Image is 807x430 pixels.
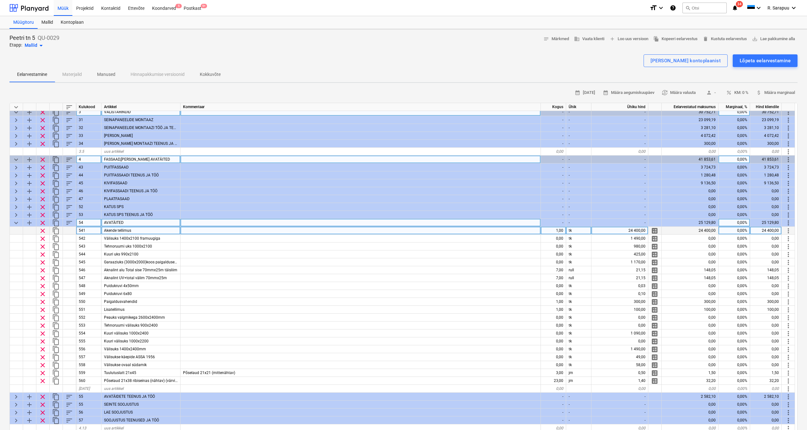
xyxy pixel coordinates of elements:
span: Eemalda rida [39,203,46,211]
div: - [541,171,566,179]
span: Lisa reale alamkategooria [26,219,33,227]
span: Rohkem toiminguid [785,116,792,124]
div: - [541,179,566,187]
span: Kopeeri eelarvestus [653,35,698,43]
div: - [591,211,648,219]
span: Sorteeri read kategooriasiseselt [65,124,73,132]
div: 300,00 [662,140,718,148]
span: Dubleeri kategooriat [52,132,60,140]
div: 300,00 [750,140,782,148]
span: Rohkem toiminguid [785,172,792,179]
span: Sorteeri read kategooriasiseselt [65,195,73,203]
span: Lisa reale alamkategooria [26,140,33,148]
div: 47 [76,195,101,203]
span: Laienda kategooriat [12,164,20,171]
span: Sorteeri read kategooriasiseselt [65,116,73,124]
span: Lisa reale alamkategooria [26,116,33,124]
p: Kokkuvõte [200,71,221,78]
button: KM: 0 % [724,88,751,98]
span: Eemalda rida [39,251,46,258]
span: Dubleeri kategooriat [52,156,60,163]
span: KM: 0 % [726,89,749,96]
span: person [706,90,712,95]
span: Dubleeri kategooriat [52,195,60,203]
span: Halda rea detailset jaotust [651,235,658,243]
span: Eemalda rida [39,211,46,219]
div: - [541,132,566,140]
span: Dubleeri rida [52,243,60,250]
span: Sorteeri read kategooriasiseselt [65,132,73,140]
div: 0,00% [718,227,750,235]
span: Halda rea detailset jaotust [651,227,658,235]
div: 9 136,50 [662,179,718,187]
div: 0,00% [718,211,750,219]
div: 24 400,00 [591,227,648,235]
span: Lisa reale alamkategooria [26,211,33,219]
div: 30 752,71 [662,108,718,116]
div: Kommentaar [180,103,541,111]
span: Vaata klienti [574,35,604,43]
a: Mallid [38,16,57,29]
span: Rohkem toiminguid [785,148,792,156]
div: 0,00 [750,243,782,250]
div: 425,00 [591,250,648,258]
span: Laienda kategooriat [12,172,20,179]
span: Lisa reale alamkategooria [26,187,33,195]
span: Sorteeri read kategooriasiseselt [65,108,73,116]
span: [DATE] [575,89,595,96]
div: - [541,211,566,219]
span: Määra aegumiskuupäev [603,89,654,96]
div: 0,00 [662,235,718,243]
div: 1 280,48 [750,171,782,179]
div: - [591,132,648,140]
span: Lisa reale alamkategooria [26,156,33,163]
div: 0,00% [718,250,750,258]
span: Rohkem toiminguid [785,219,792,227]
div: 44 [76,171,101,179]
button: Kustuta eelarvestus [700,34,749,44]
span: Rohkem toiminguid [785,235,792,243]
span: Dubleeri kategooriat [52,219,60,227]
span: Sorteeri read kategooriasiseselt [65,140,73,148]
span: Eemalda rida [39,108,46,116]
div: 541 [76,227,101,235]
a: Müügitoru [9,16,38,29]
span: 9+ [201,4,207,8]
div: - [591,124,648,132]
div: tk [566,243,591,250]
span: Rohkem toiminguid [785,211,792,219]
div: tk [566,235,591,243]
div: 544 [76,250,101,258]
div: - [591,195,648,203]
span: Eemalda rida [39,235,46,243]
div: 0,00 [750,148,782,156]
span: Laienda kategooriat [12,211,20,219]
div: 3 281,10 [750,124,782,132]
button: Määra aegumiskuupäev [600,88,657,98]
div: 0,00 [662,187,718,195]
div: 980,00 [591,243,648,250]
span: search [685,5,690,10]
div: - [541,156,566,163]
div: Kontoplaan [57,16,88,29]
span: Eemalda rida [39,227,46,235]
span: Rohkem toiminguid [785,140,792,148]
div: 41 853,61 [750,156,782,163]
button: Lae pakkumine alla [749,34,798,44]
button: Lõpeta eelarvestamine [733,54,798,67]
div: 25 129,80 [750,219,782,227]
div: 0,00 [662,243,718,250]
div: - [566,195,591,203]
div: 0,00 [662,148,718,156]
div: - [591,203,648,211]
div: 30 752,71 [750,108,782,116]
span: Dubleeri rida [52,235,60,243]
div: 0,00 [750,195,782,203]
div: 0,00 [750,250,782,258]
span: save_alt [752,36,758,42]
div: 0,00% [718,148,750,156]
div: 0,00% [718,195,750,203]
button: [PERSON_NAME] kontoplaanist [644,54,728,67]
span: Laienda kategooriat [12,195,20,203]
span: Eemalda rida [39,132,46,140]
